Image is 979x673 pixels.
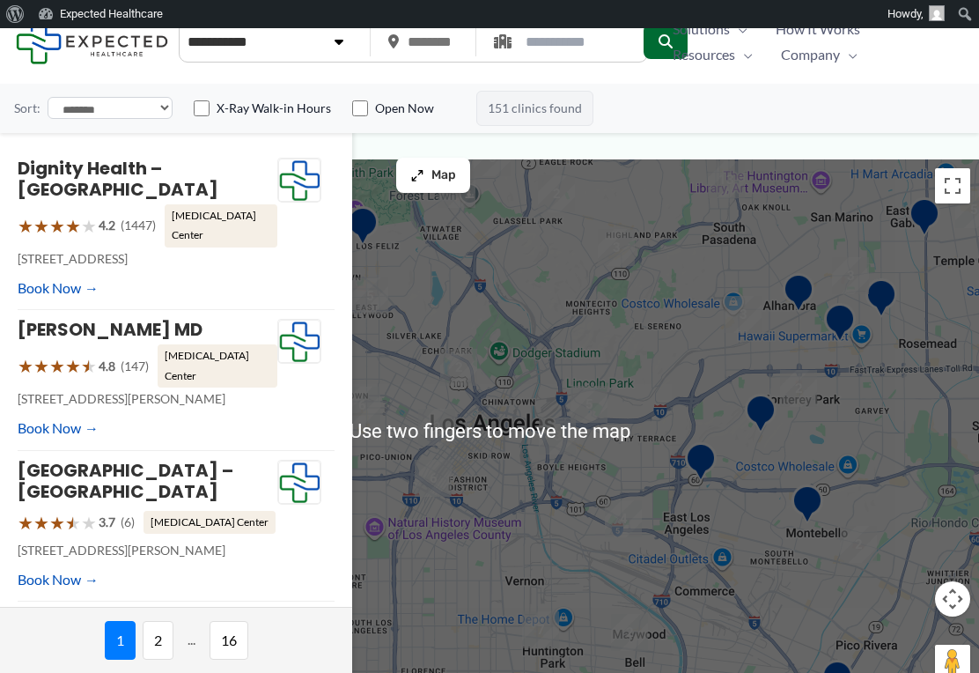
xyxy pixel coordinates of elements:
[18,458,233,504] a: [GEOGRAPHIC_DATA] – [GEOGRAPHIC_DATA]
[18,156,218,202] a: Dignity Health – [GEOGRAPHIC_DATA]
[858,271,904,330] div: Diagnostic Medical Group
[65,507,81,539] span: ★
[65,350,81,382] span: ★
[49,507,65,539] span: ★
[99,511,115,534] span: 3.7
[49,210,65,242] span: ★
[776,266,821,325] div: Pacific Medical Imaging
[410,168,424,182] img: Maximize
[18,317,202,342] a: [PERSON_NAME] MD
[278,320,320,364] img: Expected Healthcare Logo
[408,453,459,504] div: 6
[14,97,40,120] label: Sort:
[105,621,136,660] span: 1
[701,154,752,205] div: 13
[817,296,863,355] div: Synergy Imaging Center
[718,289,769,340] div: 3
[776,16,860,42] span: How It Works
[773,363,824,414] div: 2
[781,41,840,68] span: Company
[65,210,81,242] span: ★
[144,511,276,534] span: [MEDICAL_DATA] Center
[81,350,97,382] span: ★
[825,250,876,301] div: 3
[33,350,49,382] span: ★
[673,16,730,42] span: Solutions
[935,168,970,203] button: Toggle fullscreen view
[591,222,642,273] div: 3
[678,435,724,494] div: Edward R. Roybal Comprehensive Health Center
[165,204,277,248] span: [MEDICAL_DATA] Center
[935,581,970,617] button: Map camera controls
[598,493,649,544] div: 4
[730,16,747,42] span: Menu Toggle
[532,410,583,462] div: 3
[659,16,762,42] a: SolutionsMenu Toggle
[143,621,173,660] span: 2
[840,41,858,68] span: Menu Toggle
[515,604,566,655] div: 7
[99,355,115,378] span: 4.8
[735,41,753,68] span: Menu Toggle
[121,214,156,237] span: (1447)
[210,621,248,660] span: 16
[18,388,277,410] p: [STREET_ADDRESS][PERSON_NAME]
[81,507,97,539] span: ★
[340,199,386,258] div: Hd Diagnostic Imaging
[18,210,33,242] span: ★
[673,41,735,68] span: Resources
[81,210,97,242] span: ★
[659,41,767,68] a: ResourcesMenu Toggle
[121,511,135,534] span: (6)
[604,607,655,658] div: 2
[433,342,484,393] div: 2
[121,355,149,378] span: (147)
[18,507,33,539] span: ★
[18,566,99,593] a: Book Now
[18,415,99,441] a: Book Now
[18,275,99,301] a: Book Now
[563,379,615,430] div: 5
[531,168,582,219] div: 2
[476,91,593,126] span: 151 clinics found
[18,539,277,562] p: [STREET_ADDRESS][PERSON_NAME]
[784,477,830,536] div: Montebello Advanced Imaging
[33,507,49,539] span: ★
[344,270,395,322] div: 5
[738,387,784,446] div: Monterey Park Hospital AHMC
[49,350,65,382] span: ★
[336,380,387,431] div: 6
[431,164,482,215] div: 17
[411,402,462,453] div: 2
[833,519,884,570] div: 2
[18,350,33,382] span: ★
[158,344,277,388] span: [MEDICAL_DATA] Center
[278,159,320,203] img: Expected Healthcare Logo
[902,190,947,249] div: Unio Specialty Care – Gastroenterology – Temple City
[180,621,202,660] span: ...
[99,214,115,237] span: 4.2
[762,16,874,42] a: How It Works
[33,210,49,242] span: ★
[278,461,320,505] img: Expected Healthcare Logo
[767,41,872,68] a: CompanyMenu Toggle
[396,158,470,193] button: Map
[16,19,168,64] img: Expected Healthcare Logo - side, dark font, small
[467,132,518,183] div: 6
[18,248,277,270] p: [STREET_ADDRESS]
[217,100,331,117] label: X-Ray Walk-in Hours
[431,168,456,183] span: Map
[375,100,434,117] label: Open Now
